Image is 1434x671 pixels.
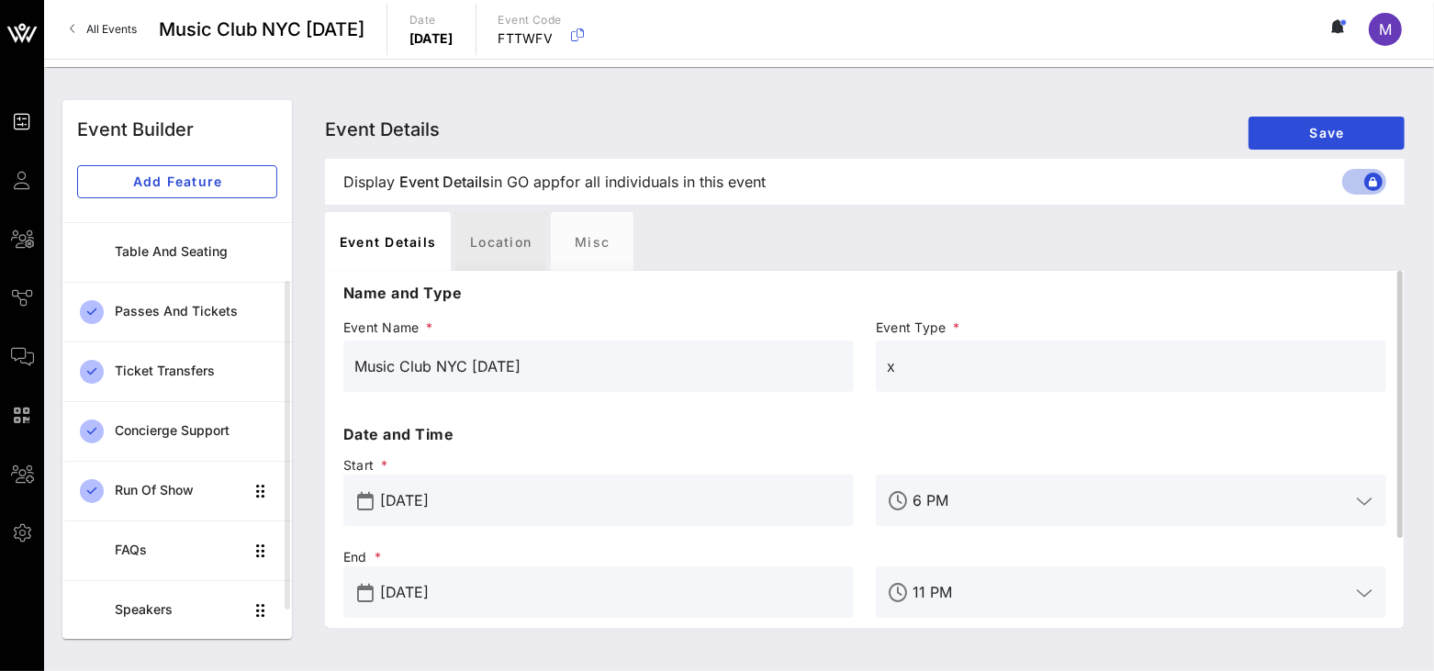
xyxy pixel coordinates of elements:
[62,520,292,580] a: FAQs
[343,548,854,566] span: End
[62,341,292,401] a: Ticket Transfers
[1263,125,1390,140] span: Save
[499,29,562,48] p: FTTWFV
[325,118,440,140] span: Event Details
[62,580,292,640] a: Speakers
[1249,117,1405,150] button: Save
[354,352,843,381] input: Event Name
[1379,20,1392,39] span: M
[343,282,1386,304] p: Name and Type
[455,212,546,271] div: Location
[551,212,633,271] div: Misc
[399,171,490,193] span: Event Details
[115,542,244,558] div: FAQs
[343,456,854,475] span: Start
[115,602,244,618] div: Speakers
[357,584,374,602] button: prepend icon
[343,171,766,193] span: Display in GO app
[887,352,1375,381] input: Event Type
[62,401,292,461] a: Concierge Support
[913,486,1350,515] input: Start Time
[62,282,292,341] a: Passes and Tickets
[62,222,292,282] a: Table and Seating
[409,29,454,48] p: [DATE]
[343,319,854,337] span: Event Name
[115,363,277,379] div: Ticket Transfers
[59,15,148,44] a: All Events
[115,483,244,498] div: Run of Show
[380,486,843,515] input: Start Date
[115,244,277,260] div: Table and Seating
[1369,13,1402,46] div: M
[325,212,451,271] div: Event Details
[62,461,292,520] a: Run of Show
[77,116,194,143] div: Event Builder
[115,304,277,319] div: Passes and Tickets
[93,173,262,189] span: Add Feature
[357,492,374,510] button: prepend icon
[876,319,1386,337] span: Event Type
[343,423,1386,445] p: Date and Time
[913,577,1350,607] input: End Time
[77,165,277,198] button: Add Feature
[115,423,277,439] div: Concierge Support
[409,11,454,29] p: Date
[159,16,364,43] span: Music Club NYC [DATE]
[499,11,562,29] p: Event Code
[86,22,137,36] span: All Events
[380,577,843,607] input: End Date
[560,171,766,193] span: for all individuals in this event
